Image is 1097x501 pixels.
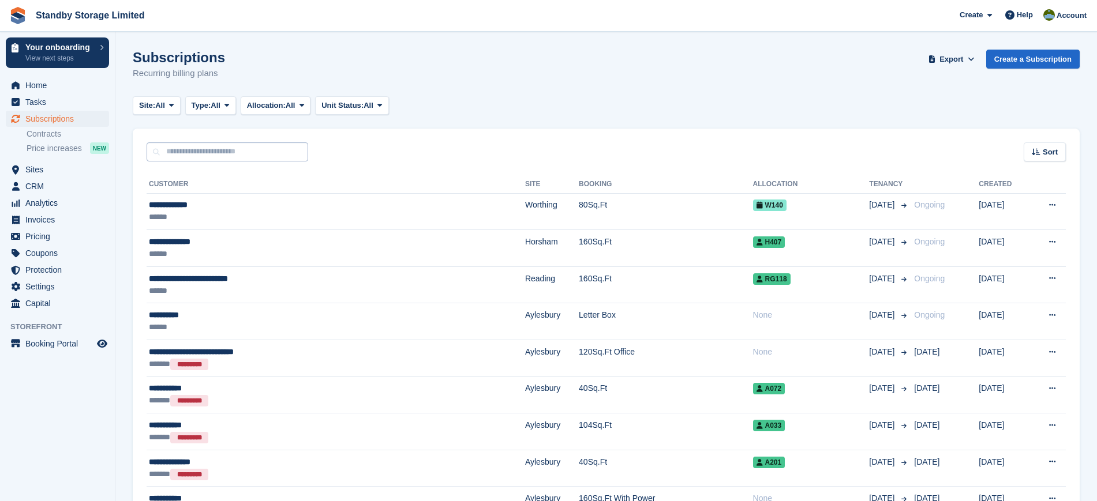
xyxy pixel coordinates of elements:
span: Site: [139,100,155,111]
span: All [155,100,165,111]
th: Allocation [753,175,870,194]
td: Letter Box [579,303,752,340]
th: Booking [579,175,752,194]
a: Create a Subscription [986,50,1080,69]
td: 160Sq.Ft [579,266,752,303]
a: menu [6,178,109,194]
span: A033 [753,420,785,431]
span: [DATE] [869,346,897,358]
img: stora-icon-8386f47178a22dfd0bd8f6a31ec36ba5ce8667c1dd55bd0f319d3a0aa187defe.svg [9,7,27,24]
span: [DATE] [869,199,897,211]
td: [DATE] [979,266,1029,303]
span: Settings [25,278,95,295]
span: Account [1057,10,1087,21]
a: menu [6,336,109,352]
span: Analytics [25,195,95,211]
span: [DATE] [869,419,897,431]
th: Site [525,175,579,194]
td: 120Sq.Ft Office [579,340,752,377]
a: menu [6,212,109,228]
td: [DATE] [979,340,1029,377]
a: Preview store [95,337,109,351]
td: 80Sq.Ft [579,193,752,230]
a: menu [6,195,109,211]
a: menu [6,161,109,178]
div: None [753,346,870,358]
td: [DATE] [979,450,1029,487]
span: All [211,100,220,111]
img: Aaron Winter [1043,9,1055,21]
span: CRM [25,178,95,194]
td: [DATE] [979,376,1029,413]
span: Price increases [27,143,82,154]
span: Pricing [25,228,95,244]
span: Booking Portal [25,336,95,352]
span: W140 [753,199,787,211]
p: Your onboarding [25,43,94,51]
span: [DATE] [914,457,939,466]
span: [DATE] [869,273,897,285]
a: Standby Storage Limited [31,6,149,25]
td: 104Sq.Ft [579,413,752,450]
span: Protection [25,262,95,278]
span: Allocation: [247,100,286,111]
span: Help [1017,9,1033,21]
span: RG118 [753,273,791,285]
span: [DATE] [914,420,939,430]
span: All [286,100,295,111]
span: Invoices [25,212,95,228]
td: [DATE] [979,193,1029,230]
td: 160Sq.Ft [579,230,752,267]
button: Export [926,50,977,69]
button: Type: All [185,96,236,115]
a: Price increases NEW [27,142,109,155]
span: Ongoing [914,237,945,246]
span: [DATE] [869,382,897,394]
th: Tenancy [869,175,909,194]
td: 40Sq.Ft [579,376,752,413]
a: Contracts [27,129,109,140]
span: [DATE] [869,236,897,248]
a: menu [6,111,109,127]
span: [DATE] [869,456,897,468]
h1: Subscriptions [133,50,225,65]
span: Sites [25,161,95,178]
a: menu [6,245,109,261]
span: [DATE] [914,383,939,393]
span: A072 [753,383,785,394]
p: Recurring billing plans [133,67,225,80]
a: menu [6,262,109,278]
div: None [753,309,870,321]
th: Customer [147,175,525,194]
span: H407 [753,236,785,248]
span: Tasks [25,94,95,110]
td: Reading [525,266,579,303]
td: Aylesbury [525,376,579,413]
span: Subscriptions [25,111,95,127]
span: Home [25,77,95,93]
div: NEW [90,142,109,154]
button: Site: All [133,96,181,115]
td: Worthing [525,193,579,230]
span: Coupons [25,245,95,261]
td: Aylesbury [525,303,579,340]
td: [DATE] [979,413,1029,450]
td: Aylesbury [525,413,579,450]
a: Your onboarding View next steps [6,37,109,68]
td: 40Sq.Ft [579,450,752,487]
button: Allocation: All [241,96,311,115]
span: Export [939,54,963,65]
p: View next steps [25,53,94,63]
span: Unit Status: [321,100,364,111]
button: Unit Status: All [315,96,388,115]
td: [DATE] [979,303,1029,340]
td: Aylesbury [525,340,579,377]
a: menu [6,228,109,244]
td: Aylesbury [525,450,579,487]
span: Ongoing [914,274,945,283]
span: Capital [25,295,95,311]
a: menu [6,278,109,295]
span: [DATE] [869,309,897,321]
a: menu [6,77,109,93]
a: menu [6,94,109,110]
